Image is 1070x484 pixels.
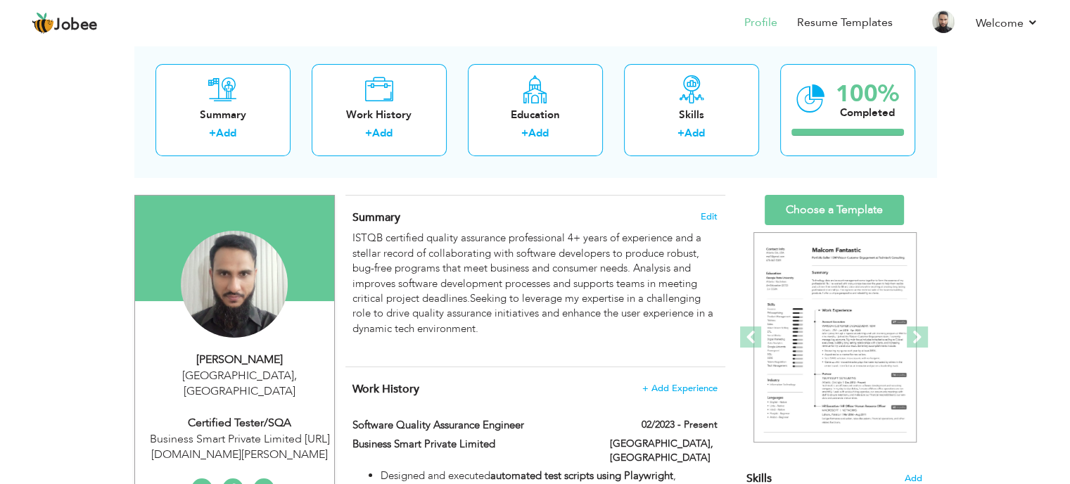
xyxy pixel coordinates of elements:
div: Work History [323,108,435,122]
a: Welcome [976,15,1038,32]
div: Education [479,108,592,122]
a: Add [528,126,549,140]
div: Completed [836,106,899,120]
a: Profile [744,15,777,31]
a: Add [684,126,705,140]
span: Summary [352,210,400,225]
span: , [294,368,297,383]
img: jobee.io [32,12,54,34]
label: [GEOGRAPHIC_DATA], [GEOGRAPHIC_DATA] [610,437,718,465]
span: + Add Experience [642,383,718,393]
a: Choose a Template [765,195,904,225]
div: Summary [167,108,279,122]
span: Work History [352,381,419,397]
h4: Adding a summary is a quick and easy way to highlight your experience and interests. [352,210,717,224]
div: Business Smart Private Limited [URL][DOMAIN_NAME][PERSON_NAME] [146,431,334,464]
label: + [365,126,372,141]
label: Software Quality Assurance Engineer [352,418,589,433]
strong: automated test scripts using Playwright [490,469,673,483]
label: + [677,126,684,141]
div: ISTQB certified quality assurance professional 4+ years of experience and a stellar record of col... [352,231,717,351]
a: Jobee [32,12,98,34]
a: Add [216,126,236,140]
label: + [521,126,528,141]
h4: This helps to show the companies you have worked for. [352,382,717,396]
div: Skills [635,108,748,122]
img: Akif Naseem [181,231,288,338]
label: + [209,126,216,141]
a: Add [372,126,393,140]
a: Resume Templates [797,15,893,31]
div: [GEOGRAPHIC_DATA] [GEOGRAPHIC_DATA] [146,368,334,400]
div: [PERSON_NAME] [146,352,334,368]
img: Profile Img [932,11,955,33]
div: 100% [836,82,899,106]
span: Edit [701,212,718,222]
div: Certified Tester/SQA [146,415,334,431]
label: Business Smart Private Limited [352,437,589,452]
label: 02/2023 - Present [642,418,718,432]
span: Jobee [54,18,98,33]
